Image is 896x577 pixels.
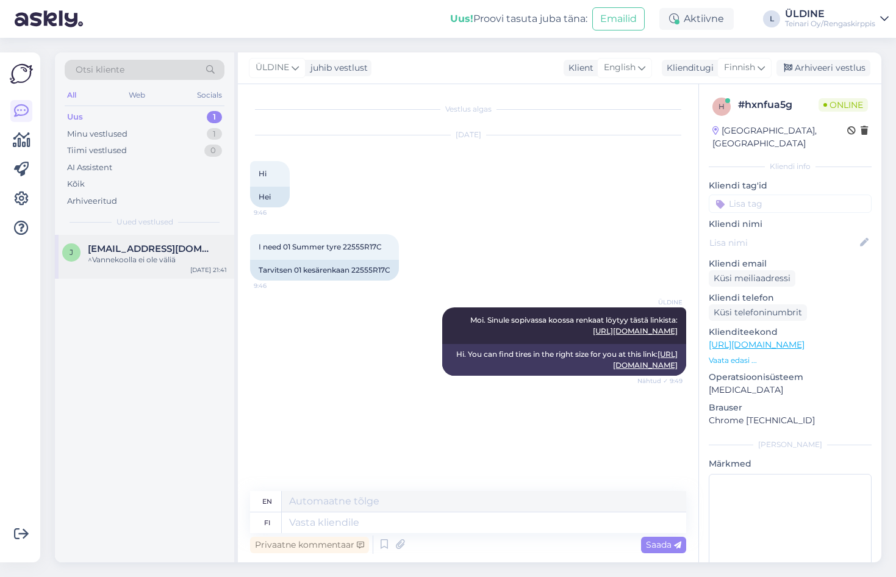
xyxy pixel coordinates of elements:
[659,8,734,30] div: Aktiivne
[67,195,117,207] div: Arhiveeritud
[67,145,127,157] div: Tiimi vestlused
[564,62,593,74] div: Klient
[738,98,819,112] div: # hxnfua5g
[709,292,872,304] p: Kliendi telefon
[190,265,227,274] div: [DATE] 21:41
[637,298,683,307] span: ÜLDINE
[604,61,636,74] span: English
[264,512,270,533] div: fi
[70,248,73,257] span: j
[76,63,124,76] span: Otsi kliente
[67,128,127,140] div: Minu vestlused
[709,371,872,384] p: Operatsioonisüsteem
[592,7,645,30] button: Emailid
[88,243,215,254] span: jannehurskainen02@gmail.com
[442,344,686,376] div: Hi. You can find tires in the right size for you at this link:
[207,111,222,123] div: 1
[195,87,224,103] div: Socials
[724,61,755,74] span: Finnish
[709,161,872,172] div: Kliendi info
[776,60,870,76] div: Arhiveeri vestlus
[250,104,686,115] div: Vestlus algas
[709,218,872,231] p: Kliendi nimi
[450,13,473,24] b: Uus!
[250,537,369,553] div: Privaatne kommentaar
[709,270,795,287] div: Küsi meiliaadressi
[254,281,299,290] span: 9:46
[709,236,858,249] input: Lisa nimi
[712,124,847,150] div: [GEOGRAPHIC_DATA], [GEOGRAPHIC_DATA]
[65,87,79,103] div: All
[709,439,872,450] div: [PERSON_NAME]
[126,87,148,103] div: Web
[709,457,872,470] p: Märkmed
[116,217,173,228] span: Uued vestlused
[785,9,889,29] a: ÜLDINETeinari Oy/Rengaskirppis
[709,179,872,192] p: Kliendi tag'id
[785,19,875,29] div: Teinari Oy/Rengaskirppis
[709,304,807,321] div: Küsi telefoninumbrit
[10,62,33,85] img: Askly Logo
[250,260,399,281] div: Tarvitsen 01 kesärenkaan 22555R17C
[262,491,272,512] div: en
[67,111,83,123] div: Uus
[450,12,587,26] div: Proovi tasuta juba täna:
[709,414,872,427] p: Chrome [TECHNICAL_ID]
[709,326,872,339] p: Klienditeekond
[709,384,872,396] p: [MEDICAL_DATA]
[259,242,382,251] span: I need 01 Summer tyre 22555R17C
[259,169,267,178] span: Hi
[88,254,227,265] div: ^Vannekoolla ei ole väliä
[785,9,875,19] div: ÜLDINE
[250,129,686,140] div: [DATE]
[709,195,872,213] input: Lisa tag
[709,355,872,366] p: Vaata edasi ...
[709,257,872,270] p: Kliendi email
[719,102,725,111] span: h
[662,62,714,74] div: Klienditugi
[67,178,85,190] div: Kõik
[204,145,222,157] div: 0
[763,10,780,27] div: L
[709,401,872,414] p: Brauser
[256,61,289,74] span: ÜLDINE
[306,62,368,74] div: juhib vestlust
[207,128,222,140] div: 1
[646,539,681,550] span: Saada
[593,326,678,335] a: [URL][DOMAIN_NAME]
[819,98,868,112] span: Online
[709,339,805,350] a: [URL][DOMAIN_NAME]
[637,376,683,385] span: Nähtud ✓ 9:49
[254,208,299,217] span: 9:46
[67,162,112,174] div: AI Assistent
[250,187,290,207] div: Hei
[470,315,678,335] span: Moi. Sinule sopivassa koossa renkaat löytyy tästä linkista:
